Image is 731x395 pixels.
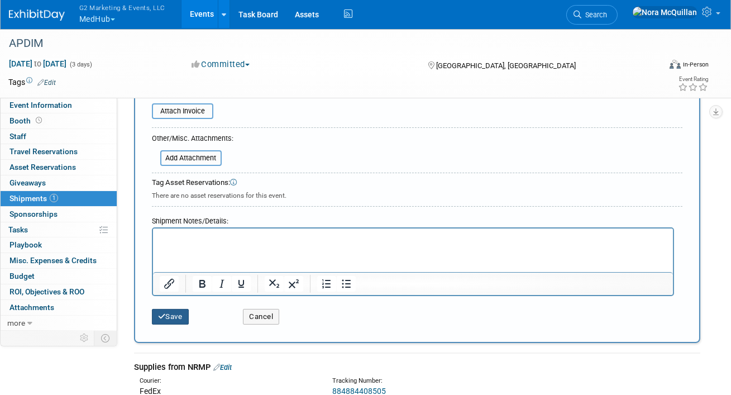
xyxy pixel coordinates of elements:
span: Sponsorships [9,210,58,218]
a: Playbook [1,237,117,253]
a: Shipments1 [1,191,117,206]
a: Edit [37,79,56,87]
button: Underline [232,276,251,292]
td: Toggle Event Tabs [94,331,117,345]
span: Booth not reserved yet [34,116,44,125]
button: Bullet list [337,276,356,292]
a: Sponsorships [1,207,117,222]
span: to [32,59,43,68]
a: Travel Reservations [1,144,117,159]
span: [DATE] [DATE] [8,59,67,69]
div: In-Person [682,60,709,69]
a: Tasks [1,222,117,237]
a: Asset Reservations [1,160,117,175]
span: Shipments [9,194,58,203]
div: Event Rating [678,77,708,82]
button: Numbered list [317,276,336,292]
span: (3 days) [69,61,92,68]
img: Nora McQuillan [632,6,697,18]
span: Travel Reservations [9,147,78,156]
button: Bold [193,276,212,292]
span: Attachments [9,303,54,312]
a: Search [566,5,618,25]
a: Misc. Expenses & Credits [1,253,117,268]
span: Budget [9,272,35,280]
span: Staff [9,132,26,141]
div: Courier: [140,377,316,386]
a: Edit [213,363,232,372]
span: Tasks [8,225,28,234]
div: Supplies from NRMP [134,361,700,373]
span: Misc. Expenses & Credits [9,256,97,265]
div: APDIM [5,34,649,54]
span: ROI, Objectives & ROO [9,287,84,296]
span: Search [581,11,607,19]
a: Budget [1,269,117,284]
span: G2 Marketing & Events, LLC [79,2,165,13]
span: 1 [50,194,58,202]
a: ROI, Objectives & ROO [1,284,117,299]
div: Other/Misc. Attachments: [152,134,233,146]
span: Asset Reservations [9,163,76,172]
a: Staff [1,129,117,144]
a: more [1,316,117,331]
div: Tag Asset Reservations: [152,178,682,188]
a: Giveaways [1,175,117,191]
div: Tracking Number: [332,377,556,386]
iframe: Rich Text Area [153,229,673,272]
div: Event Format [606,58,709,75]
button: Committed [188,59,254,70]
img: ExhibitDay [9,9,65,21]
span: Booth [9,116,44,125]
div: There are no asset reservations for this event. [152,188,682,201]
div: Shipment Notes/Details: [152,211,674,227]
button: Italic [212,276,231,292]
button: Subscript [265,276,284,292]
img: Format-Inperson.png [670,60,681,69]
span: Event Information [9,101,72,110]
button: Cancel [243,309,279,325]
span: Playbook [9,240,42,249]
a: Event Information [1,98,117,113]
button: Insert/edit link [160,276,179,292]
span: Giveaways [9,178,46,187]
button: Superscript [284,276,303,292]
button: Save [152,309,189,325]
span: [GEOGRAPHIC_DATA], [GEOGRAPHIC_DATA] [436,61,576,70]
span: more [7,318,25,327]
td: Tags [8,77,56,88]
a: Booth [1,113,117,129]
a: Attachments [1,300,117,315]
td: Personalize Event Tab Strip [75,331,94,345]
